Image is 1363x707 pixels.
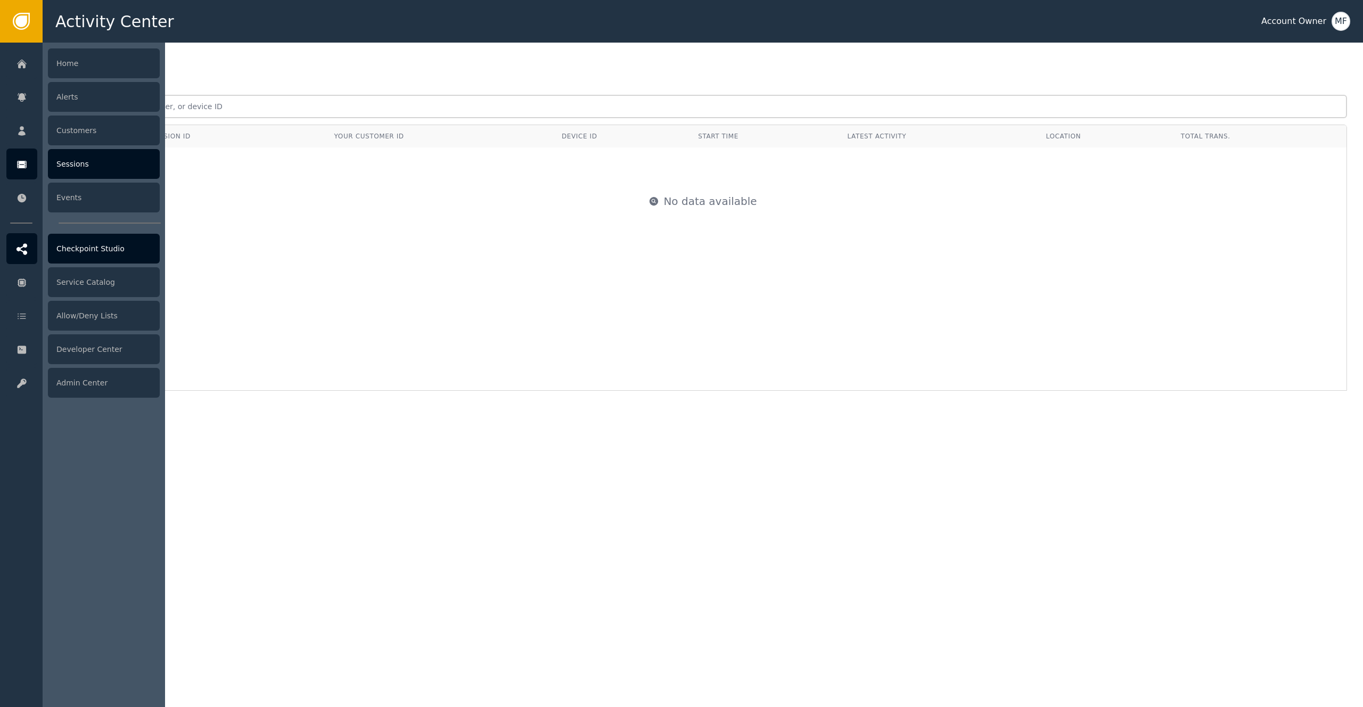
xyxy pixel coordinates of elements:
[6,233,160,264] a: Checkpoint Studio
[48,48,160,78] div: Home
[334,131,404,141] div: Your Customer ID
[59,95,1347,118] input: Search by session, customer, or device ID
[663,193,757,209] span: No data available
[129,131,191,141] div: Your Session ID
[698,131,831,141] div: Start Time
[562,131,682,141] div: Device ID
[48,116,160,145] div: Customers
[6,367,160,398] a: Admin Center
[55,10,174,34] span: Activity Center
[6,115,160,146] a: Customers
[6,81,160,112] a: Alerts
[48,267,160,297] div: Service Catalog
[48,149,160,179] div: Sessions
[1181,131,1339,141] div: Total Trans.
[48,334,160,364] div: Developer Center
[48,234,160,264] div: Checkpoint Studio
[1046,131,1165,141] div: Location
[6,182,160,213] a: Events
[48,183,160,212] div: Events
[1332,12,1350,31] button: MF
[1261,15,1326,28] div: Account Owner
[6,267,160,298] a: Service Catalog
[6,48,160,79] a: Home
[6,300,160,331] a: Allow/Deny Lists
[848,131,1030,141] div: Latest Activity
[48,368,160,398] div: Admin Center
[48,82,160,112] div: Alerts
[48,301,160,331] div: Allow/Deny Lists
[6,334,160,365] a: Developer Center
[6,149,160,179] a: Sessions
